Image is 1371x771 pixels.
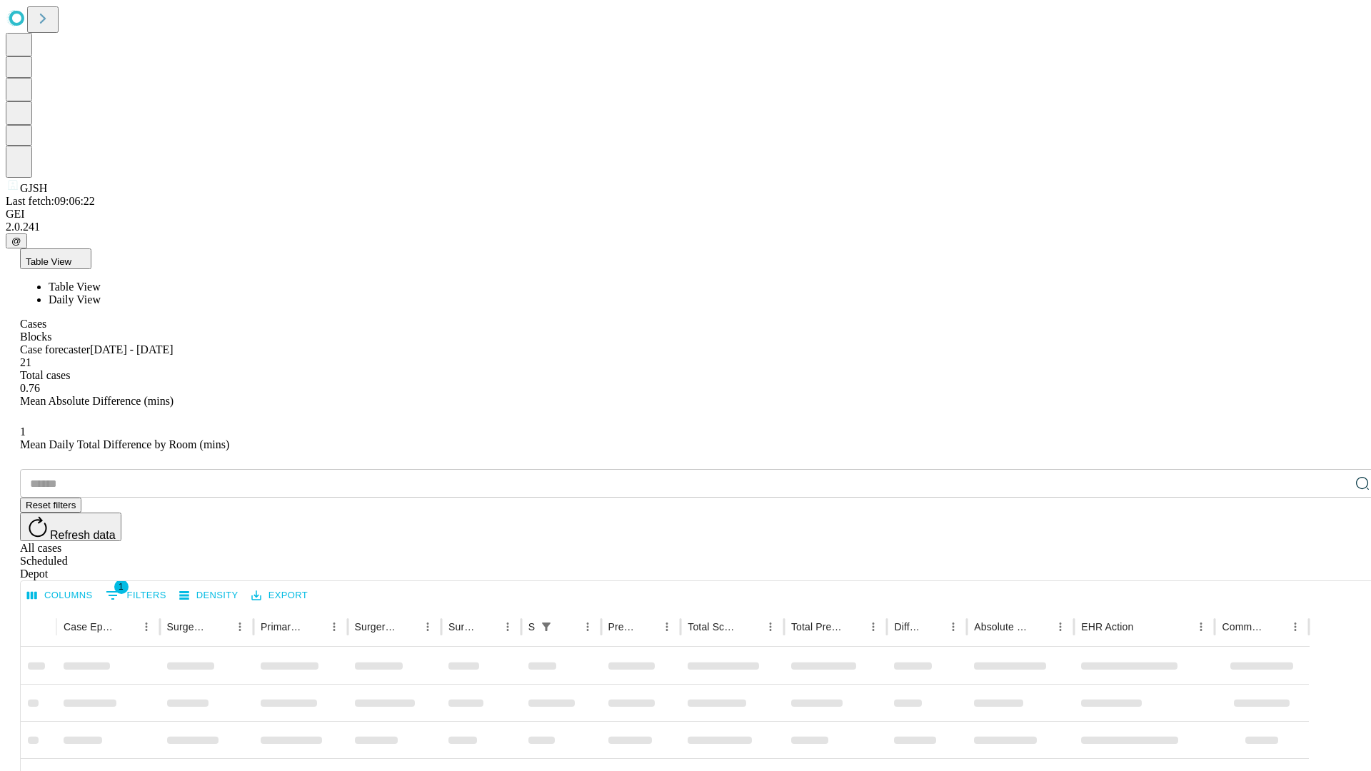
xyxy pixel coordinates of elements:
div: Total Scheduled Duration [688,621,739,633]
button: Show filters [536,617,556,637]
button: Menu [324,617,344,637]
div: EHR Action [1081,621,1133,633]
button: Sort [923,617,943,637]
span: [DATE] - [DATE] [90,343,173,356]
span: Table View [26,256,71,267]
button: Menu [1285,617,1305,637]
button: Refresh data [20,513,121,541]
button: Show filters [102,584,170,607]
span: Last fetch: 09:06:22 [6,195,95,207]
button: Menu [760,617,780,637]
button: Menu [943,617,963,637]
div: Surgery Name [355,621,396,633]
div: Difference [894,621,922,633]
span: Refresh data [50,529,116,541]
button: Sort [210,617,230,637]
button: Sort [304,617,324,637]
button: Menu [136,617,156,637]
span: Table View [49,281,101,293]
button: Menu [578,617,598,637]
button: Sort [478,617,498,637]
span: 0.76 [20,382,40,394]
button: Sort [637,617,657,637]
button: Sort [1135,617,1155,637]
span: Mean Daily Total Difference by Room (mins) [20,438,229,450]
div: 1 active filter [536,617,556,637]
div: Comments [1222,621,1263,633]
div: Primary Service [261,621,302,633]
div: Case Epic Id [64,621,115,633]
span: Total cases [20,369,70,381]
button: @ [6,233,27,248]
div: Scheduled In Room Duration [528,621,535,633]
div: GEI [6,208,1365,221]
button: Menu [230,617,250,637]
button: Density [176,585,242,607]
button: Export [248,585,311,607]
button: Select columns [24,585,96,607]
button: Menu [1191,617,1211,637]
span: Daily View [49,293,101,306]
span: 1 [20,425,26,438]
button: Table View [20,248,91,269]
button: Menu [657,617,677,637]
button: Sort [1030,617,1050,637]
div: Surgery Date [448,621,476,633]
div: Surgeon Name [167,621,209,633]
button: Sort [1265,617,1285,637]
button: Sort [843,617,863,637]
div: Total Predicted Duration [791,621,843,633]
span: Reset filters [26,500,76,510]
button: Menu [1050,617,1070,637]
div: Predicted In Room Duration [608,621,636,633]
span: 21 [20,356,31,368]
span: @ [11,236,21,246]
button: Reset filters [20,498,81,513]
button: Menu [418,617,438,637]
button: Sort [558,617,578,637]
div: 2.0.241 [6,221,1365,233]
button: Menu [863,617,883,637]
span: Mean Absolute Difference (mins) [20,395,174,407]
div: Absolute Difference [974,621,1029,633]
span: 1 [114,580,129,594]
button: Sort [740,617,760,637]
button: Sort [116,617,136,637]
button: Menu [498,617,518,637]
button: Sort [398,617,418,637]
span: Case forecaster [20,343,90,356]
span: GJSH [20,182,47,194]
